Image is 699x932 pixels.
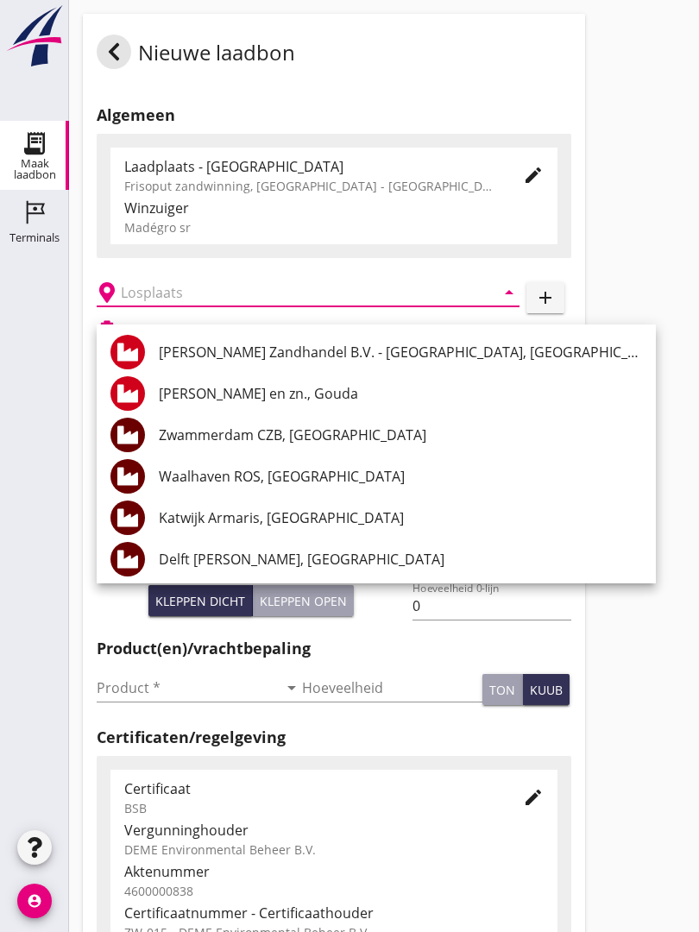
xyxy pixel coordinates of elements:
[523,165,544,186] i: edit
[124,841,544,859] div: DEME Environmental Beheer B.V.
[97,35,295,76] div: Nieuwe laadbon
[302,674,483,702] input: Hoeveelheid
[499,282,520,303] i: arrow_drop_down
[489,681,515,699] div: ton
[3,4,66,68] img: logo-small.a267ee39.svg
[260,592,347,610] div: Kleppen open
[523,674,570,705] button: kuub
[97,726,571,749] h2: Certificaten/regelgeving
[281,677,302,698] i: arrow_drop_down
[17,884,52,918] i: account_circle
[482,674,523,705] button: ton
[148,585,253,616] button: Kleppen dicht
[535,287,556,308] i: add
[253,585,354,616] button: Kleppen open
[124,156,495,177] div: Laadplaats - [GEOGRAPHIC_DATA]
[523,787,544,808] i: edit
[159,549,642,570] div: Delft [PERSON_NAME], [GEOGRAPHIC_DATA]
[159,466,642,487] div: Waalhaven ROS, [GEOGRAPHIC_DATA]
[124,778,495,799] div: Certificaat
[124,198,544,218] div: Winzuiger
[159,383,642,404] div: [PERSON_NAME] en zn., Gouda
[97,104,571,127] h2: Algemeen
[124,799,495,817] div: BSB
[124,820,544,841] div: Vergunninghouder
[9,232,60,243] div: Terminals
[124,177,495,195] div: Frisoput zandwinning, [GEOGRAPHIC_DATA] - [GEOGRAPHIC_DATA].
[124,903,544,923] div: Certificaatnummer - Certificaathouder
[159,425,642,445] div: Zwammerdam CZB, [GEOGRAPHIC_DATA]
[124,861,544,882] div: Aktenummer
[97,674,278,702] input: Product *
[97,637,571,660] h2: Product(en)/vrachtbepaling
[530,681,563,699] div: kuub
[412,592,570,620] input: Hoeveelheid 0-lijn
[124,218,544,236] div: Madégro sr
[159,507,642,528] div: Katwijk Armaris, [GEOGRAPHIC_DATA]
[124,882,544,900] div: 4600000838
[124,321,212,337] h2: Beladen vaartuig
[159,342,642,362] div: [PERSON_NAME] Zandhandel B.V. - [GEOGRAPHIC_DATA], [GEOGRAPHIC_DATA]
[121,279,471,306] input: Losplaats
[155,592,245,610] div: Kleppen dicht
